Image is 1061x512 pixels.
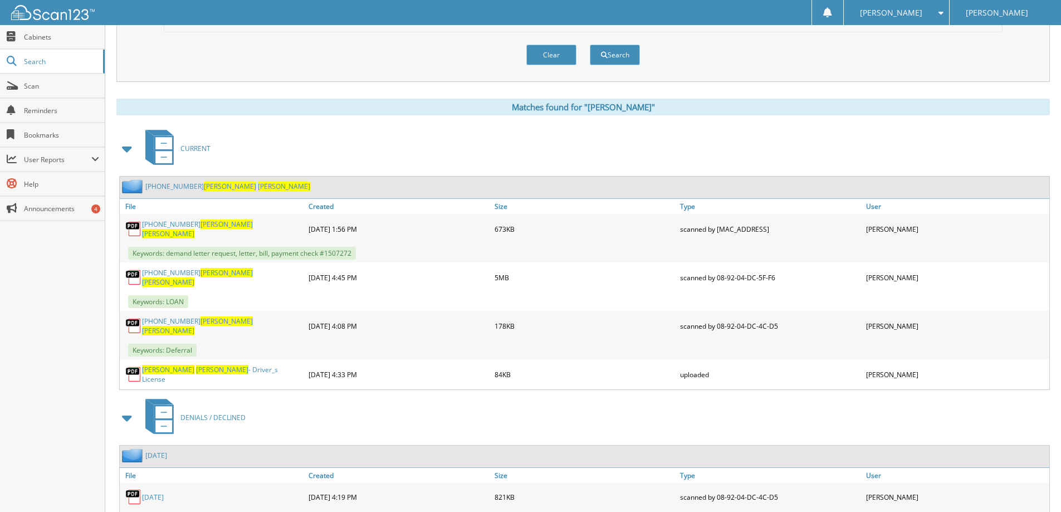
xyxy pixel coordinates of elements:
span: [PERSON_NAME] [258,182,310,191]
div: scanned by 08-92-04-DC-4C-D5 [677,314,863,338]
img: PDF.png [125,221,142,237]
div: [DATE] 4:19 PM [306,486,492,508]
span: Keywords: Deferral [128,344,197,357]
span: Help [24,179,99,189]
img: PDF.png [125,366,142,383]
span: [PERSON_NAME] [142,326,194,335]
a: Size [492,468,678,483]
div: [PERSON_NAME] [863,217,1049,241]
span: [PERSON_NAME] [142,365,194,374]
div: scanned by [MAC_ADDRESS] [677,217,863,241]
div: 178KB [492,314,678,338]
span: [PERSON_NAME] [142,229,194,238]
span: [PERSON_NAME] [196,365,248,374]
span: Reminders [24,106,99,115]
span: Keywords: LOAN [128,295,188,308]
img: scan123-logo-white.svg [11,5,95,20]
div: 821KB [492,486,678,508]
img: PDF.png [125,269,142,286]
span: Bookmarks [24,130,99,140]
a: Created [306,199,492,214]
span: Search [24,57,97,66]
span: Announcements [24,204,99,213]
a: Created [306,468,492,483]
span: Scan [24,81,99,91]
a: [DATE] [145,451,167,460]
div: 5MB [492,265,678,290]
div: [PERSON_NAME] [863,362,1049,387]
div: Matches found for "[PERSON_NAME]" [116,99,1050,115]
span: DENIALS / DECLINED [180,413,246,422]
a: [PHONE_NUMBER][PERSON_NAME] [PERSON_NAME] [145,182,310,191]
span: Keywords: demand letter request, letter, bill, payment check #1507272 [128,247,356,260]
button: Search [590,45,640,65]
a: [DATE] [142,493,164,502]
span: [PERSON_NAME] [142,277,194,287]
div: [PERSON_NAME] [863,486,1049,508]
div: 673KB [492,217,678,241]
a: [PHONE_NUMBER][PERSON_NAME] [PERSON_NAME] [142,268,303,287]
span: [PERSON_NAME] [204,182,256,191]
span: [PERSON_NAME] [966,9,1028,16]
a: DENIALS / DECLINED [139,396,246,440]
a: [PHONE_NUMBER][PERSON_NAME] [PERSON_NAME] [142,220,303,238]
img: folder2.png [122,448,145,462]
img: PDF.png [125,318,142,334]
div: [PERSON_NAME] [863,314,1049,338]
img: PDF.png [125,489,142,505]
div: [PERSON_NAME] [863,265,1049,290]
a: Type [677,468,863,483]
a: File [120,468,306,483]
img: folder2.png [122,179,145,193]
div: [DATE] 4:33 PM [306,362,492,387]
a: File [120,199,306,214]
div: [DATE] 4:08 PM [306,314,492,338]
span: CURRENT [180,144,211,153]
button: Clear [526,45,576,65]
a: User [863,199,1049,214]
span: [PERSON_NAME] [860,9,922,16]
span: User Reports [24,155,91,164]
div: scanned by 08-92-04-DC-5F-F6 [677,265,863,290]
div: scanned by 08-92-04-DC-4C-D5 [677,486,863,508]
span: [PERSON_NAME] [201,316,253,326]
span: [PERSON_NAME] [201,220,253,229]
a: Size [492,199,678,214]
div: 84KB [492,362,678,387]
div: [DATE] 1:56 PM [306,217,492,241]
span: Cabinets [24,32,99,42]
a: CURRENT [139,126,211,170]
span: [PERSON_NAME] [201,268,253,277]
a: [PERSON_NAME] [PERSON_NAME]- Driver_s License [142,365,303,384]
div: 4 [91,204,100,213]
a: [PHONE_NUMBER][PERSON_NAME] [PERSON_NAME] [142,316,303,335]
div: uploaded [677,362,863,387]
a: User [863,468,1049,483]
iframe: Chat Widget [1005,459,1061,512]
div: [DATE] 4:45 PM [306,265,492,290]
a: Type [677,199,863,214]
